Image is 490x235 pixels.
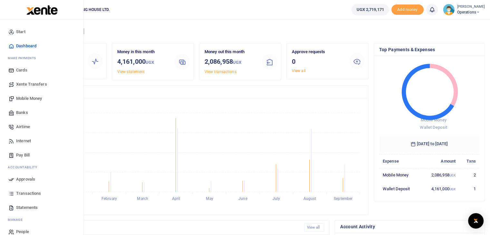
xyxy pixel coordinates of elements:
span: UGX 2,719,171 [356,6,384,13]
a: Xente Transfers [5,77,78,91]
span: Mobile Money [16,95,42,102]
span: Add money [391,5,424,15]
span: Operations [457,9,485,15]
a: View all [292,69,306,73]
tspan: February [101,196,117,201]
tspan: July [273,196,280,201]
a: Add money [391,7,424,12]
p: Money out this month [205,49,257,55]
a: View all [304,223,324,232]
a: Statements [5,201,78,215]
span: Start [16,29,25,35]
a: View statement [117,70,145,74]
span: Transactions [16,190,41,197]
a: Transactions [5,186,78,201]
span: Xente Transfers [16,81,47,88]
a: Approvals [5,172,78,186]
h4: Hello [PERSON_NAME] [24,28,485,35]
tspan: June [238,196,247,201]
p: Money in this month [117,49,169,55]
li: Wallet ballance [349,4,391,15]
img: profile-user [443,4,455,15]
tspan: May [206,196,213,201]
tspan: March [137,196,148,201]
small: UGX [449,187,456,191]
h3: 2,086,958 [205,57,257,67]
span: countability [13,165,37,170]
li: M [5,215,78,225]
td: 4,161,000 [421,182,459,195]
a: profile-user [PERSON_NAME] Operations [443,4,485,15]
p: Approve requests [292,49,344,55]
a: Airtime [5,120,78,134]
tspan: August [303,196,316,201]
small: UGX [233,60,241,65]
h3: 4,161,000 [117,57,169,67]
a: UGX 2,719,171 [351,4,389,15]
a: Start [5,25,78,39]
th: Amount [421,154,459,168]
div: Open Intercom Messenger [468,213,484,229]
tspan: September [334,196,353,201]
a: Internet [5,134,78,148]
span: Banks [16,109,28,116]
th: Expense [379,154,421,168]
span: Approvals [16,176,35,183]
span: Mobile Money [420,117,446,122]
td: 2 [459,168,479,182]
tspan: April [172,196,180,201]
span: Pay Bill [16,152,30,158]
li: M [5,53,78,63]
small: UGX [146,60,154,65]
span: Statements [16,204,38,211]
small: [PERSON_NAME] [457,4,485,10]
a: Banks [5,106,78,120]
a: Dashboard [5,39,78,53]
a: Mobile Money [5,91,78,106]
td: 2,086,958 [421,168,459,182]
a: Cards [5,63,78,77]
h4: Account Activity [340,223,479,230]
h3: 0 [292,57,344,66]
h4: Recent Transactions [30,224,299,231]
span: Cards [16,67,27,73]
a: Pay Bill [5,148,78,162]
img: logo-large [26,5,58,15]
h4: Transactions Overview [30,88,363,95]
span: Airtime [16,124,30,130]
a: logo-small logo-large logo-large [26,7,58,12]
span: Internet [16,138,31,144]
span: ake Payments [11,56,36,61]
h4: Top Payments & Expenses [379,46,479,53]
td: 1 [459,182,479,195]
li: Toup your wallet [391,5,424,15]
li: Ac [5,162,78,172]
span: Wallet Deposit [420,125,447,130]
td: Mobile Money [379,168,421,182]
span: Dashboard [16,43,36,49]
span: anage [11,217,23,222]
a: View transactions [205,70,236,74]
span: People [16,229,29,235]
td: Wallet Deposit [379,182,421,195]
th: Txns [459,154,479,168]
h6: [DATE] to [DATE] [379,136,479,152]
small: UGX [449,174,456,177]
